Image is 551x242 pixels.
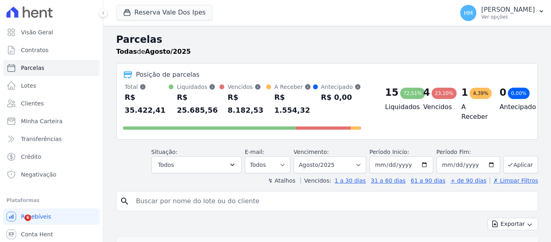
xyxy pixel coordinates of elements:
span: Transferências [21,135,62,143]
button: Todos [151,156,242,173]
div: 0 [499,86,506,99]
label: Situação: [151,149,177,155]
div: Antecipado [321,83,361,91]
iframe: Intercom live chat [8,215,27,234]
a: Visão Geral [3,24,100,40]
button: Exportar [487,218,538,230]
div: 4,39% [470,88,491,99]
button: Reserva Vale Dos Ipes [116,5,213,20]
p: [PERSON_NAME] [481,6,535,14]
p: de [116,47,191,57]
a: Transferências [3,131,100,147]
span: Recebíveis [21,213,51,221]
h4: Antecipado [499,102,525,112]
span: Negativação [21,170,56,179]
span: Parcelas [21,64,44,72]
div: A Receber [274,83,313,91]
span: Todos [158,160,174,170]
a: Minha Carteira [3,113,100,129]
div: R$ 8.182,53 [227,91,266,117]
label: Vencidos: [301,177,331,184]
div: R$ 0,00 [321,91,361,104]
div: 72,51% [400,88,425,99]
div: 1 [461,86,468,99]
a: 1 a 30 dias [335,177,366,184]
div: Vencidos [227,83,266,91]
span: 6 [25,215,31,221]
span: Clientes [21,99,44,107]
a: 61 a 90 dias [411,177,445,184]
a: Lotes [3,78,100,94]
div: R$ 1.554,32 [274,91,313,117]
span: Contratos [21,46,48,54]
span: Lotes [21,82,36,90]
div: 15 [385,86,399,99]
strong: Todas [116,48,137,55]
div: 0,00% [508,88,530,99]
div: R$ 35.422,41 [125,91,169,117]
a: ✗ Limpar Filtros [490,177,538,184]
label: E-mail: [245,149,265,155]
a: Parcelas [3,60,100,76]
span: HM [464,10,473,16]
div: Liquidados [177,83,219,91]
label: Período Fim: [436,148,500,156]
div: 4 [423,86,430,99]
h2: Parcelas [116,32,538,47]
div: 23,10% [432,88,457,99]
a: Recebíveis [3,208,100,225]
div: Plataformas [6,196,96,205]
div: Posição de parcelas [136,70,200,80]
div: R$ 25.685,56 [177,91,219,117]
i: search [120,196,129,206]
h4: A Receber [461,102,487,122]
button: Aplicar [503,156,538,173]
input: Buscar por nome do lote ou do cliente [131,193,534,209]
button: HM [PERSON_NAME] Ver opções [454,2,551,24]
span: Minha Carteira [21,117,63,125]
label: Período Inicío: [369,149,409,155]
label: ↯ Atalhos [268,177,295,184]
a: Crédito [3,149,100,165]
a: Clientes [3,95,100,112]
span: Crédito [21,153,42,161]
h4: Vencidos [423,102,449,112]
div: Total [125,83,169,91]
a: 31 a 60 dias [371,177,405,184]
span: Visão Geral [21,28,53,36]
p: Ver opções [481,14,535,20]
a: Contratos [3,42,100,58]
span: Conta Hent [21,230,53,238]
a: + de 90 dias [451,177,486,184]
label: Vencimento: [294,149,329,155]
h4: Liquidados [385,102,411,112]
a: Negativação [3,166,100,183]
strong: Agosto/2025 [145,48,191,55]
